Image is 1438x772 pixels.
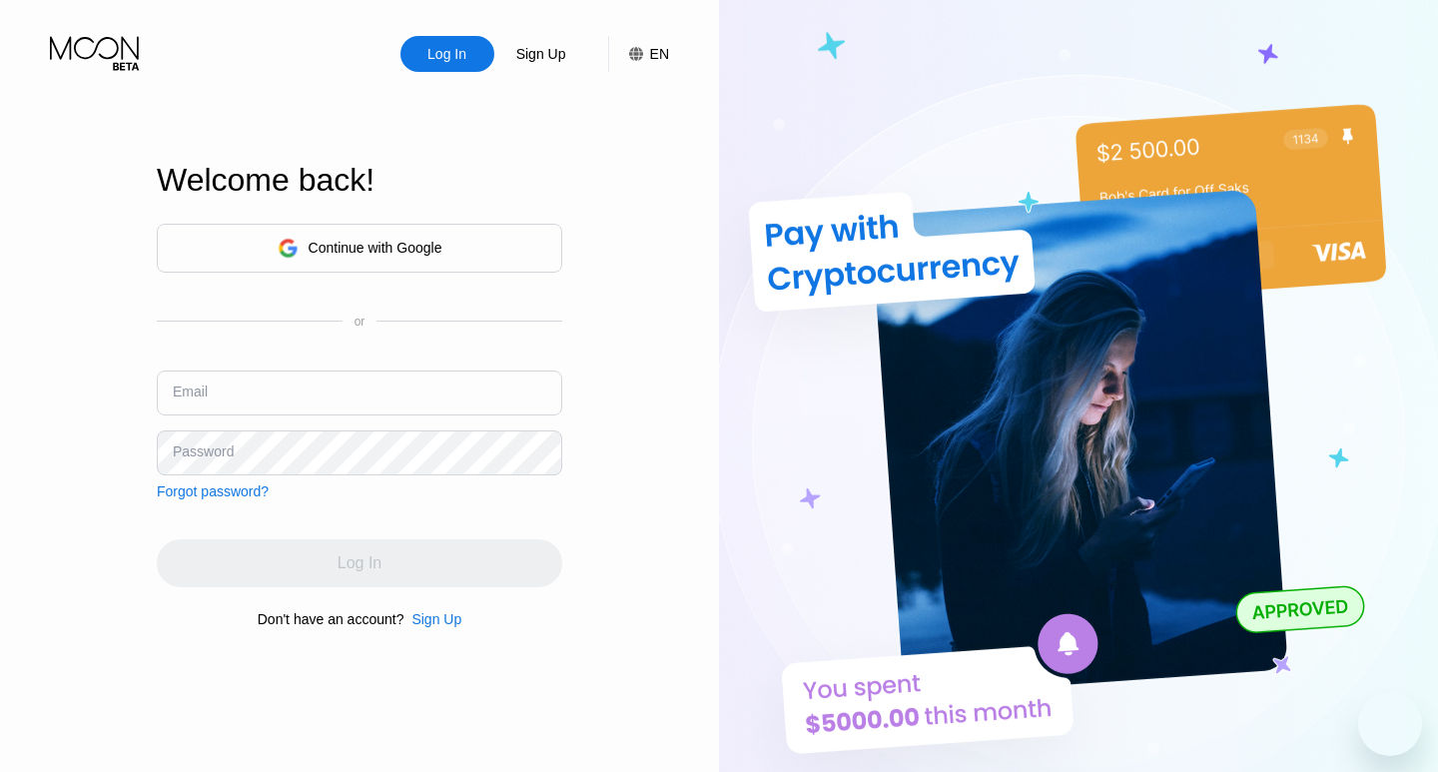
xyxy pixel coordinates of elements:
[157,224,562,273] div: Continue with Google
[403,611,461,627] div: Sign Up
[309,240,442,256] div: Continue with Google
[157,483,269,499] div: Forgot password?
[157,162,562,199] div: Welcome back!
[355,315,365,329] div: or
[173,443,234,459] div: Password
[425,44,468,64] div: Log In
[650,46,669,62] div: EN
[173,384,208,399] div: Email
[400,36,494,72] div: Log In
[608,36,669,72] div: EN
[494,36,588,72] div: Sign Up
[514,44,568,64] div: Sign Up
[411,611,461,627] div: Sign Up
[1358,692,1422,756] iframe: Button to launch messaging window
[258,611,404,627] div: Don't have an account?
